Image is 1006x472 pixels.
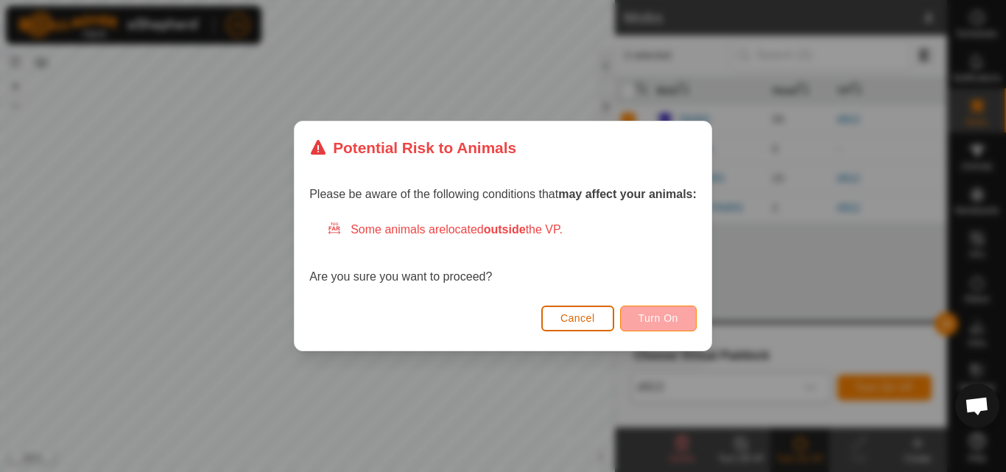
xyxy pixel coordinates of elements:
[955,384,999,428] div: Open chat
[541,306,614,331] button: Cancel
[558,188,697,200] strong: may affect your animals:
[639,312,678,324] span: Turn On
[560,312,595,324] span: Cancel
[327,221,697,239] div: Some animals are
[309,188,697,200] span: Please be aware of the following conditions that
[309,221,697,286] div: Are you sure you want to proceed?
[484,223,526,236] strong: outside
[309,136,516,159] div: Potential Risk to Animals
[446,223,563,236] span: located the VP.
[620,306,697,331] button: Turn On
